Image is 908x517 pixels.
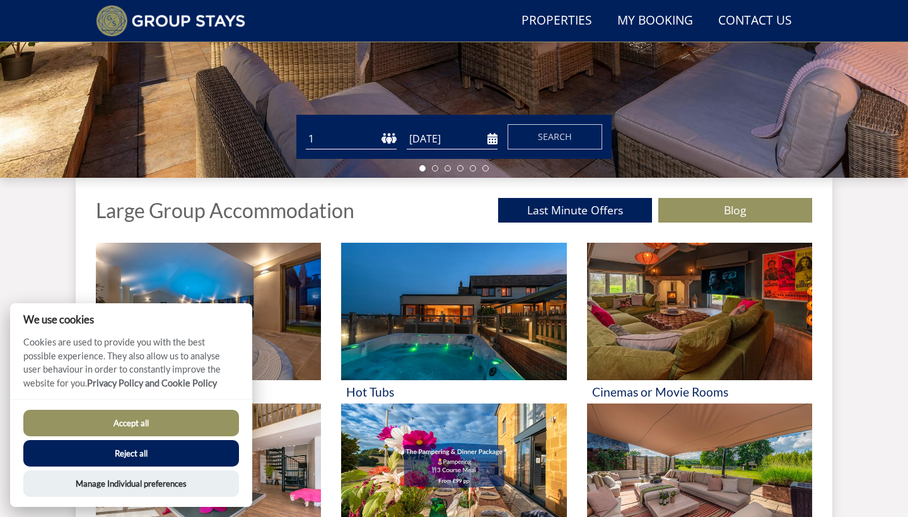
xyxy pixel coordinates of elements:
[341,243,566,380] img: 'Hot Tubs' - Large Group Accommodation Holiday Ideas
[10,313,252,325] h2: We use cookies
[346,385,561,398] h3: Hot Tubs
[658,198,812,223] a: Blog
[23,440,239,467] button: Reject all
[341,243,566,404] a: 'Hot Tubs' - Large Group Accommodation Holiday Ideas Hot Tubs
[508,124,602,149] button: Search
[587,243,812,404] a: 'Cinemas or Movie Rooms' - Large Group Accommodation Holiday Ideas Cinemas or Movie Rooms
[516,7,597,35] a: Properties
[96,5,245,37] img: Group Stays
[96,199,354,221] h1: Large Group Accommodation
[592,385,807,398] h3: Cinemas or Movie Rooms
[23,410,239,436] button: Accept all
[713,7,797,35] a: Contact Us
[538,131,572,142] span: Search
[96,243,321,380] img: 'Swimming Pool' - Large Group Accommodation Holiday Ideas
[407,129,498,149] input: Arrival Date
[96,243,321,404] a: 'Swimming Pool' - Large Group Accommodation Holiday Ideas Swimming Pool
[612,7,698,35] a: My Booking
[23,470,239,497] button: Manage Individual preferences
[498,198,652,223] a: Last Minute Offers
[587,243,812,380] img: 'Cinemas or Movie Rooms' - Large Group Accommodation Holiday Ideas
[87,378,217,388] a: Privacy Policy and Cookie Policy
[10,335,252,399] p: Cookies are used to provide you with the best possible experience. They also allow us to analyse ...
